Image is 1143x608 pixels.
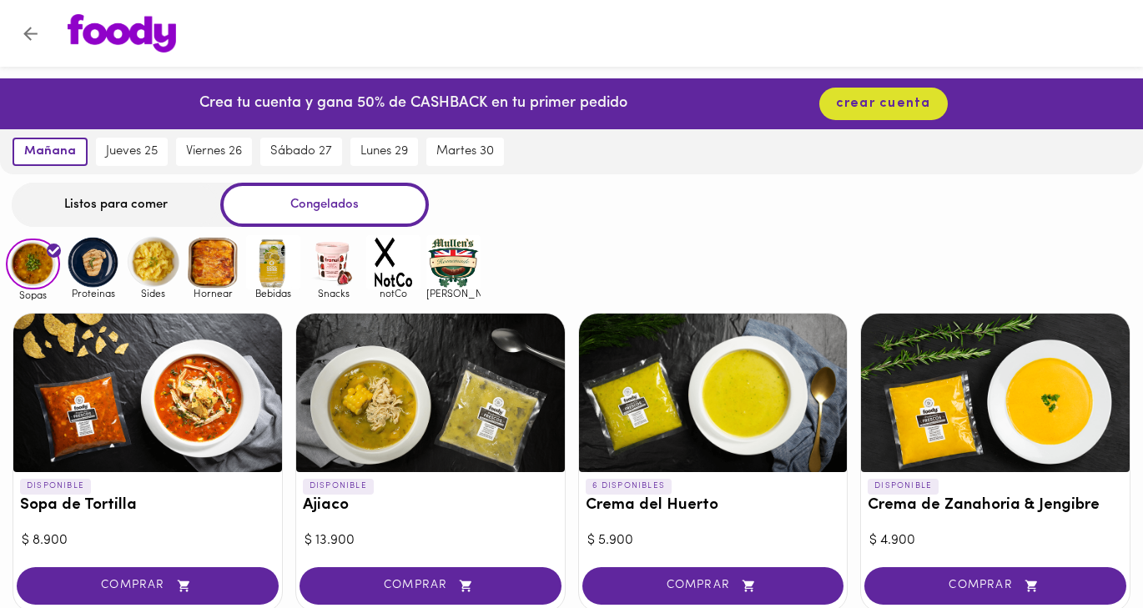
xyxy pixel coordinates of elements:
div: Listos para comer [12,183,220,227]
span: Proteinas [66,288,120,299]
img: Bebidas [246,235,300,289]
span: COMPRAR [885,579,1105,593]
div: Crema del Huerto [579,314,848,472]
span: crear cuenta [836,96,931,112]
button: jueves 25 [96,138,168,166]
div: Crema de Zanahoria & Jengibre [861,314,1130,472]
span: mañana [24,144,76,159]
button: COMPRAR [17,567,279,605]
span: Sopas [6,289,60,300]
span: COMPRAR [603,579,823,593]
img: logo.png [68,14,176,53]
button: COMPRAR [300,567,561,605]
span: lunes 29 [360,144,408,159]
h3: Crema de Zanahoria & Jengibre [868,497,1123,515]
h3: Sopa de Tortilla [20,497,275,515]
button: viernes 26 [176,138,252,166]
p: DISPONIBLE [868,479,939,494]
button: COMPRAR [864,567,1126,605]
img: Hornear [186,235,240,289]
button: sábado 27 [260,138,342,166]
div: $ 13.900 [305,531,556,550]
span: [PERSON_NAME] [426,288,481,299]
img: Snacks [306,235,360,289]
div: Sopa de Tortilla [13,314,282,472]
div: $ 5.900 [587,531,839,550]
button: crear cuenta [819,88,948,120]
span: Sides [126,288,180,299]
button: martes 30 [426,138,504,166]
button: Volver [10,13,51,54]
button: COMPRAR [582,567,844,605]
button: lunes 29 [350,138,418,166]
span: Snacks [306,288,360,299]
button: mañana [13,138,88,166]
span: Bebidas [246,288,300,299]
span: martes 30 [436,144,494,159]
p: DISPONIBLE [303,479,374,494]
span: sábado 27 [270,144,332,159]
div: $ 4.900 [869,531,1121,550]
span: COMPRAR [320,579,541,593]
div: Congelados [220,183,429,227]
img: Sopas [6,239,60,290]
p: 6 DISPONIBLES [586,479,672,494]
img: Sides [126,235,180,289]
img: notCo [366,235,420,289]
div: Ajiaco [296,314,565,472]
img: Proteinas [66,235,120,289]
span: notCo [366,288,420,299]
span: viernes 26 [186,144,242,159]
img: mullens [426,235,481,289]
div: $ 8.900 [22,531,274,550]
p: DISPONIBLE [20,479,91,494]
iframe: Messagebird Livechat Widget [1046,511,1126,591]
p: Crea tu cuenta y gana 50% de CASHBACK en tu primer pedido [199,93,627,115]
span: jueves 25 [106,144,158,159]
span: COMPRAR [38,579,258,593]
span: Hornear [186,288,240,299]
h3: Ajiaco [303,497,558,515]
h3: Crema del Huerto [586,497,841,515]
